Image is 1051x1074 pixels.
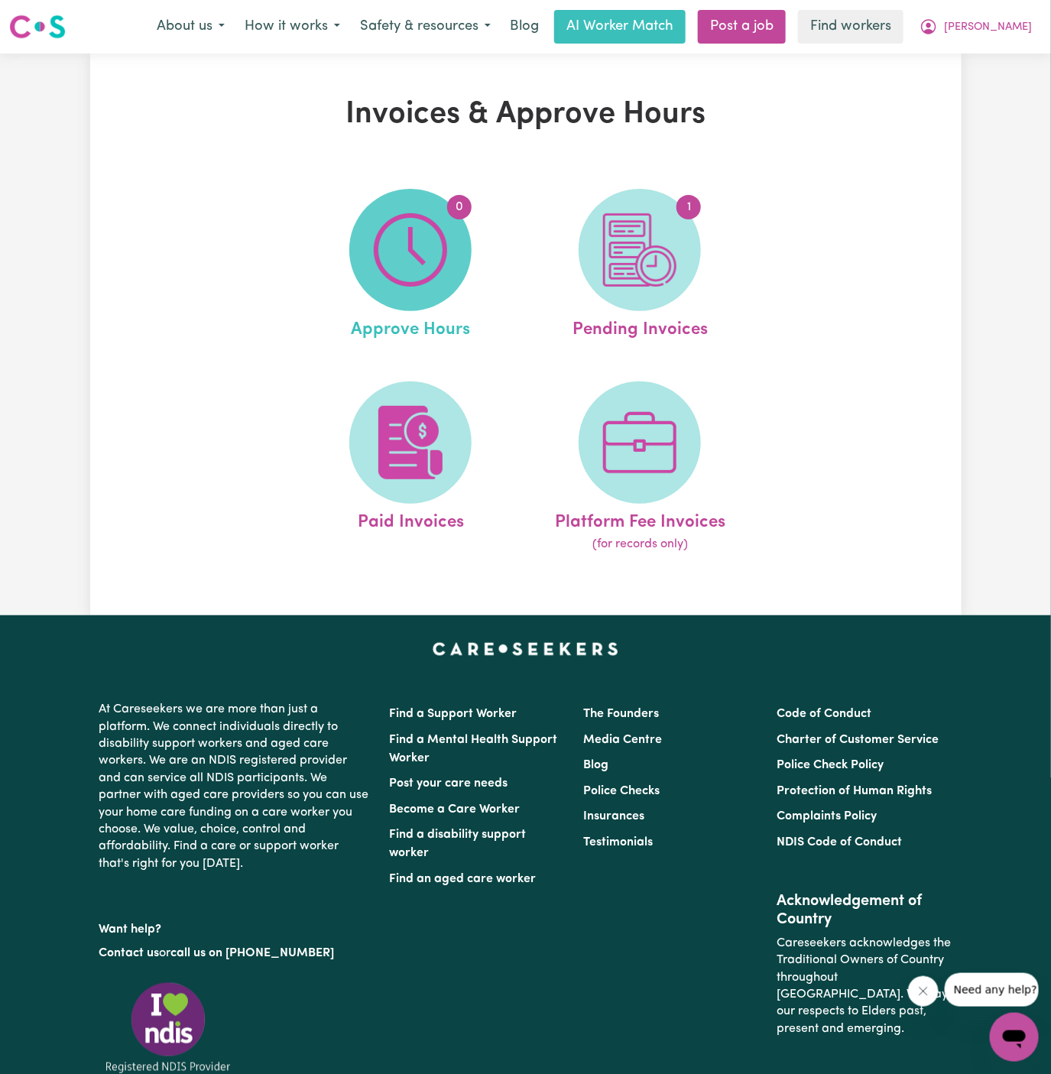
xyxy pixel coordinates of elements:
a: Become a Care Worker [390,803,521,816]
button: How it works [235,11,350,43]
a: Find an aged care worker [390,873,537,885]
span: Approve Hours [351,311,470,343]
span: Pending Invoices [573,311,708,343]
p: Careseekers acknowledges the Traditional Owners of Country throughout [GEOGRAPHIC_DATA]. We pay o... [777,929,952,1043]
iframe: Message from company [945,973,1039,1007]
iframe: Close message [908,976,939,1007]
img: Careseekers logo [9,13,66,41]
p: Want help? [99,915,371,938]
a: Find a Support Worker [390,708,517,720]
a: Paid Invoices [300,381,521,554]
a: Code of Conduct [777,708,871,720]
span: Paid Invoices [358,504,464,536]
a: Careseekers logo [9,9,66,44]
button: Safety & resources [350,11,501,43]
a: Find a disability support worker [390,829,527,859]
span: 0 [447,195,472,219]
a: call us on [PHONE_NUMBER] [171,947,335,959]
span: [PERSON_NAME] [944,19,1032,36]
a: Police Check Policy [777,759,884,771]
a: Police Checks [583,785,660,797]
iframe: Button to launch messaging window [990,1013,1039,1062]
a: Media Centre [583,734,662,746]
span: (for records only) [592,535,688,553]
a: The Founders [583,708,659,720]
h1: Invoices & Approve Hours [245,96,807,133]
a: Complaints Policy [777,810,877,823]
a: Post your care needs [390,777,508,790]
a: Careseekers home page [433,643,618,655]
button: About us [147,11,235,43]
span: Platform Fee Invoices [555,504,725,536]
a: Insurances [583,810,644,823]
a: Approve Hours [300,189,521,343]
p: or [99,939,371,968]
a: Pending Invoices [530,189,750,343]
a: Platform Fee Invoices(for records only) [530,381,750,554]
a: Protection of Human Rights [777,785,932,797]
a: Contact us [99,947,160,959]
a: Charter of Customer Service [777,734,939,746]
h2: Acknowledgement of Country [777,892,952,929]
a: Post a job [698,10,786,44]
button: My Account [910,11,1042,43]
span: 1 [676,195,701,219]
a: Blog [583,759,608,771]
a: Blog [501,10,548,44]
a: Find workers [798,10,903,44]
a: Testimonials [583,836,653,848]
p: At Careseekers we are more than just a platform. We connect individuals directly to disability su... [99,695,371,878]
a: AI Worker Match [554,10,686,44]
a: Find a Mental Health Support Worker [390,734,558,764]
a: NDIS Code of Conduct [777,836,902,848]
